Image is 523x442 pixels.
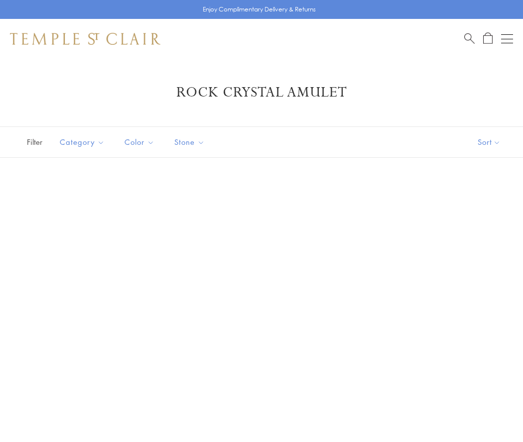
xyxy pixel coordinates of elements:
[120,136,162,148] span: Color
[167,131,212,153] button: Stone
[455,127,523,157] button: Show sort by
[55,136,112,148] span: Category
[483,32,493,45] a: Open Shopping Bag
[52,131,112,153] button: Category
[203,4,316,14] p: Enjoy Complimentary Delivery & Returns
[501,33,513,45] button: Open navigation
[117,131,162,153] button: Color
[169,136,212,148] span: Stone
[25,84,498,102] h1: Rock Crystal Amulet
[10,33,160,45] img: Temple St. Clair
[464,32,475,45] a: Search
